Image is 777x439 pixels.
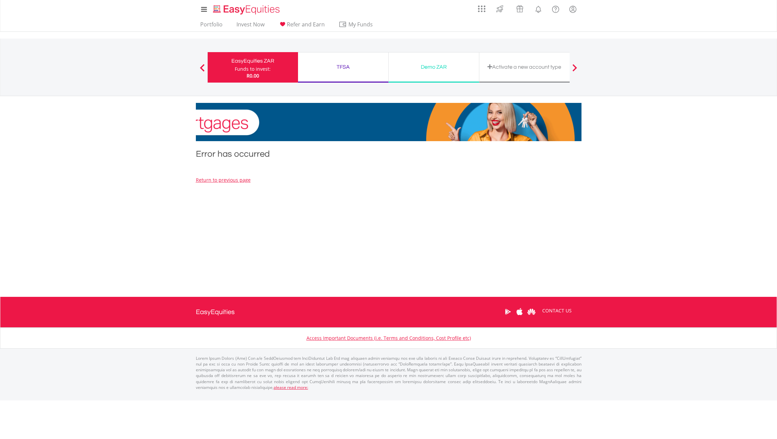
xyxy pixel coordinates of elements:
[530,2,547,15] a: Notifications
[276,21,327,31] a: Refer and Earn
[526,301,538,322] a: Huawei
[494,3,505,14] img: thrive-v2.svg
[514,301,526,322] a: Apple
[564,2,581,17] a: My Profile
[196,103,581,141] img: EasyMortage Promotion Banner
[547,2,564,15] a: FAQ's and Support
[196,355,581,390] p: Lorem Ipsum Dolors (Ame) Con a/e SeddOeiusmod tem InciDiduntut Lab Etd mag aliquaen admin veniamq...
[196,177,251,183] a: Return to previous page
[234,21,267,31] a: Invest Now
[302,62,384,72] div: TFSA
[212,4,282,15] img: EasyEquities_Logo.png
[483,62,566,72] div: Activate a new account type
[502,301,514,322] a: Google Play
[287,21,325,28] span: Refer and Earn
[478,5,485,13] img: grid-menu-icon.svg
[274,385,308,390] a: please read more:
[514,3,525,14] img: vouchers-v2.svg
[210,2,282,15] a: Home page
[339,20,383,29] span: My Funds
[474,2,490,13] a: AppsGrid
[198,21,225,31] a: Portfolio
[510,2,530,14] a: Vouchers
[196,148,581,163] h1: Error has occurred
[212,56,294,66] div: EasyEquities ZAR
[247,72,259,79] span: R0.00
[306,335,471,341] a: Access Important Documents (i.e. Terms and Conditions, Cost Profile etc)
[196,297,235,327] a: EasyEquities
[538,301,576,320] a: CONTACT US
[393,62,475,72] div: Demo ZAR
[235,66,271,72] div: Funds to invest:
